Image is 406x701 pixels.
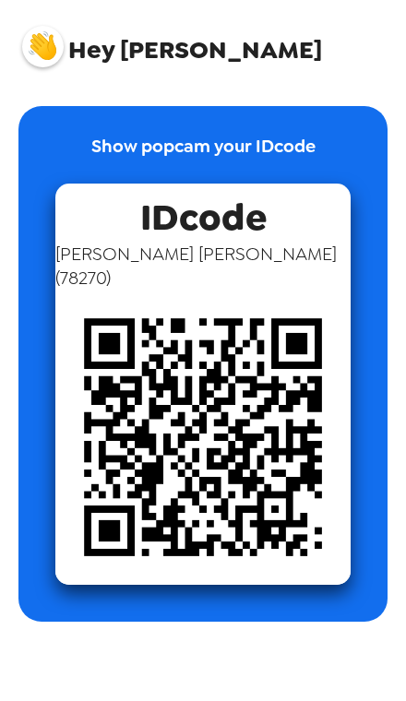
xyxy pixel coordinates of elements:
[140,184,267,242] span: IDcode
[55,290,351,585] img: qr code
[22,26,64,67] img: profile pic
[22,17,322,63] span: [PERSON_NAME]
[68,33,114,66] span: Hey
[91,134,316,184] p: Show popcam your IDcode
[55,242,351,290] span: [PERSON_NAME] [PERSON_NAME] ( 78270 )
